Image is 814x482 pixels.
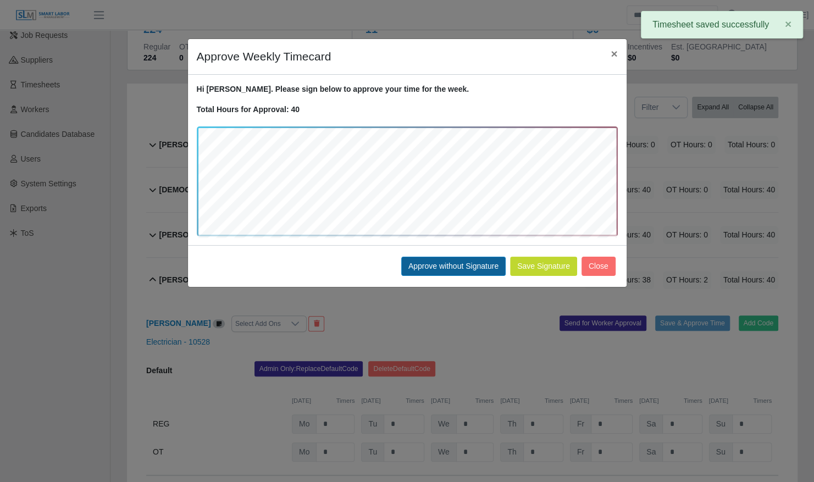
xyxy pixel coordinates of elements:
[401,257,506,276] button: Approve without Signature
[197,48,331,65] h4: Approve Weekly Timecard
[582,257,616,276] button: Close
[602,39,626,68] button: Close
[611,47,617,60] span: ×
[510,257,577,276] button: Save Signature
[785,18,791,30] span: ×
[197,85,469,93] strong: Hi [PERSON_NAME]. Please sign below to approve your time for the week.
[197,105,300,114] strong: Total Hours for Approval: 40
[641,11,803,38] div: Timesheet saved successfully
